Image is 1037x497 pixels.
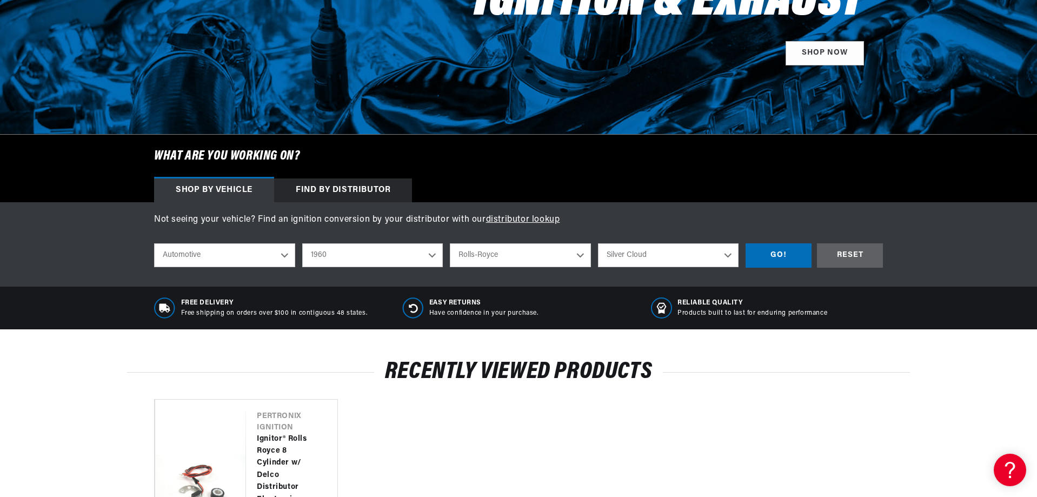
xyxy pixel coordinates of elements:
select: Ride Type [154,243,295,267]
span: Free Delivery [181,299,368,308]
a: distributor lookup [486,215,560,224]
p: Not seeing your vehicle? Find an ignition conversion by your distributor with our [154,213,883,227]
span: Easy Returns [429,299,539,308]
p: Free shipping on orders over $100 in contiguous 48 states. [181,309,368,318]
div: Shop by vehicle [154,178,274,202]
select: Year [302,243,443,267]
div: RESET [817,243,883,268]
select: Make [450,243,591,267]
h6: What are you working on? [127,135,910,178]
div: Find by Distributor [274,178,412,202]
select: Model [598,243,739,267]
span: RELIABLE QUALITY [677,299,827,308]
p: Have confidence in your purchase. [429,309,539,318]
p: Products built to last for enduring performance [677,309,827,318]
div: GO! [746,243,812,268]
a: SHOP NOW [786,41,864,65]
h2: Recently Viewed Products [127,362,910,382]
